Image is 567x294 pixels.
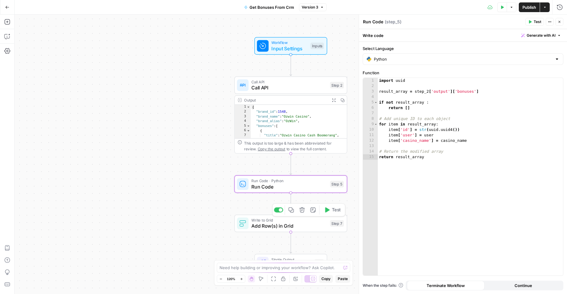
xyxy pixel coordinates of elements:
[363,70,563,76] label: Function
[363,94,378,100] div: 4
[234,254,347,272] div: Single OutputOutputEnd
[363,105,378,111] div: 6
[485,281,562,290] button: Continue
[363,45,563,52] label: Select Language
[244,140,344,152] div: This output is too large & has been abbreviated for review. to view the full content.
[427,282,465,289] span: Terminate Workflow
[240,2,298,12] button: Get Bonuses From Crm
[363,100,378,105] div: 5
[271,40,307,45] span: Workflow
[335,275,350,283] button: Paste
[321,276,330,282] span: Copy
[235,109,251,114] div: 2
[374,100,377,105] span: Toggle code folding, rows 5 through 6
[534,19,541,25] span: Test
[290,55,292,76] g: Edge from start to step_2
[299,3,327,11] button: Version 3
[302,5,318,10] span: Version 3
[251,178,327,184] span: Run Code · Python
[363,78,378,83] div: 1
[332,207,341,213] span: Test
[227,276,235,281] span: 120%
[234,37,347,55] div: WorkflowInput SettingsInputs
[363,83,378,89] div: 2
[330,220,344,227] div: Step 7
[519,2,540,12] button: Publish
[330,181,344,188] div: Step 5
[321,205,344,215] button: Test
[251,183,327,190] span: Run Code
[235,105,251,110] div: 1
[363,122,378,127] div: 9
[251,79,327,85] span: Call API
[363,132,378,138] div: 11
[235,124,251,129] div: 5
[363,127,378,132] div: 10
[235,119,251,124] div: 4
[363,283,403,288] a: When the step fails:
[359,29,567,42] div: Write code
[519,32,563,39] button: Generate with AI
[527,33,555,38] span: Generate with AI
[258,147,285,151] span: Copy the output
[330,82,344,89] div: Step 2
[244,97,327,103] div: Output
[363,138,378,143] div: 12
[515,282,532,289] span: Continue
[363,154,378,160] div: 15
[234,215,347,232] div: Write to GridAdd Row(s) in GridStep 7Test
[363,89,378,94] div: 3
[525,18,544,26] button: Test
[363,143,378,149] div: 13
[385,19,401,25] span: ( step_5 )
[310,43,324,49] div: Inputs
[271,45,307,52] span: Input Settings
[363,149,378,154] div: 14
[251,222,327,229] span: Add Row(s) in Grid
[374,56,552,62] input: Python
[247,124,250,129] span: Toggle code folding, rows 5 through 47
[363,111,378,116] div: 7
[271,256,311,262] span: Single Output
[235,138,251,143] div: 8
[251,217,327,223] span: Write to Grid
[374,122,377,127] span: Toggle code folding, rows 9 through 12
[319,275,333,283] button: Copy
[247,129,250,133] span: Toggle code folding, rows 6 through 23
[247,105,250,110] span: Toggle code folding, rows 1 through 48
[338,276,348,282] span: Paste
[363,116,378,122] div: 8
[290,232,292,253] g: Edge from step_7 to end
[363,19,383,25] textarea: Run Code
[522,4,536,10] span: Publish
[251,84,327,91] span: Call API
[235,133,251,138] div: 7
[250,4,294,10] span: Get Bonuses From Crm
[314,259,324,266] div: End
[290,154,292,175] g: Edge from step_2 to step_5
[234,175,347,193] div: Run Code · PythonRun CodeStep 5
[235,129,251,133] div: 6
[235,114,251,119] div: 3
[234,76,347,153] div: Call APICall APIStep 2Output{ "brand_id":1548, "brand_name":"Ozwin Casino", "brand_alias":"OzWin"...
